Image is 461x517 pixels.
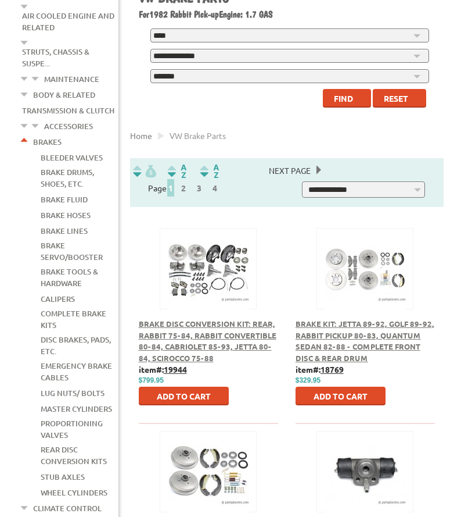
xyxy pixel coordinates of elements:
a: Brake Kit: Jetta 89-92, Golf 89-92, Rabbit Pickup 80-83, Quantum Sedan 82-88 - Complete Front Dis... [296,319,434,363]
img: Sort by Headline [165,165,189,178]
span: $329.95 [296,376,320,384]
a: Accessories [44,119,93,134]
span: $799.95 [139,376,164,384]
a: Rear Disc Conversion Kits [41,442,107,469]
a: Disc Brakes, Pads, Etc. [41,332,111,359]
h2: 1982 Rabbit Pick-up [139,9,435,20]
a: Maintenance [44,72,99,87]
a: Wheel Cylinders [41,485,107,500]
span: Find [334,93,353,104]
img: Sort by Sales Rank [198,165,221,178]
span: Reset [384,93,408,104]
a: Emergency Brake Cables [41,358,112,385]
a: Air Cooled Engine and Related [22,8,114,35]
a: Next Page [263,165,316,176]
a: Proportioning Valves [41,416,103,443]
a: Calipers [41,291,75,306]
span: VW brake parts [170,130,226,141]
a: Body & Related [33,87,95,102]
a: Brake Disc Conversion Kit: Rear, Rabbit 75-84, Rabbit Convertible 80-84, Cabriolet 85-93, Jetta 8... [139,319,276,363]
span: Add to Cart [157,391,211,401]
a: Brake Drums, Shoes, Etc. [41,165,94,191]
a: Lug Nuts/ Bolts [41,386,105,401]
a: Brake Tools & Hardware [41,264,98,291]
span: Engine: 1.7 GAS [219,9,273,20]
button: Add to Cart [139,387,229,405]
b: item#: [139,364,187,375]
a: 3 [194,183,204,193]
a: Stub Axles [41,469,85,484]
u: 18769 [320,364,344,375]
a: Brake Hoses [41,208,91,223]
a: Brakes [33,134,62,149]
span: Add to Cart [314,391,368,401]
a: Master Cylinders [41,401,112,416]
a: Bleeder Valves [41,150,103,165]
a: Struts, Chassis & Suspe... [22,44,89,71]
u: 19944 [164,364,187,375]
a: Brake Fluid [41,192,88,207]
a: Brake Servo/Booster [41,238,103,265]
a: Transmission & Clutch [22,103,114,118]
button: Find [323,89,371,108]
button: Add to Cart [296,387,386,405]
span: Next Page [263,162,316,179]
span: For [139,9,149,20]
a: 4 [210,183,220,193]
button: Reset [373,89,426,108]
span: 1 [167,179,174,197]
img: filterpricelow.svg [133,165,156,178]
a: Brake Lines [41,223,88,238]
a: Climate Control [33,501,102,516]
a: Home [130,130,152,141]
a: Complete Brake Kits [41,306,106,333]
b: item#: [296,364,344,375]
div: Page [133,179,237,197]
a: 2 [178,183,189,193]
